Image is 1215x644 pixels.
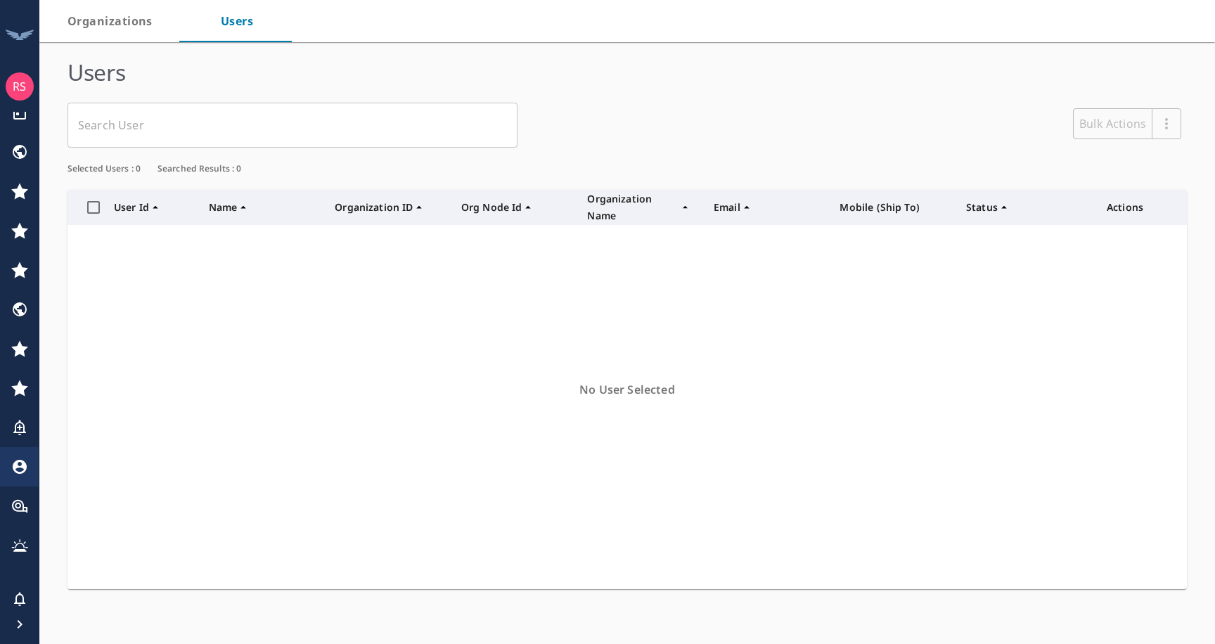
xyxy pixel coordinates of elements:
[11,458,28,475] div: User Management
[11,104,28,121] div: Assess Scheduler
[157,165,241,173] label: Searched Results : 0
[1079,115,1146,132] p: Bulk Actions
[67,11,153,31] span: Organizations
[67,59,1187,86] h2: Users
[67,165,141,173] label: Selected Users : 0
[576,190,702,225] div: OrgName
[11,143,28,160] div: Image Grabber Philly
[576,190,702,225] div: Organization Name
[198,190,324,225] div: Name
[103,190,198,225] div: User Id
[6,30,34,40] img: EagleView Logo
[11,498,28,515] div: My EagleView
[955,190,1095,225] div: Status
[702,190,829,225] div: Email
[11,301,28,318] div: Image Grabber US
[323,190,450,225] div: Organization ID
[323,190,450,225] div: OrganizationID
[450,190,577,225] div: LegacyOrgId
[11,537,28,554] div: Solar TrueDesign
[6,72,34,101] div: RS
[579,384,674,395] label: No User Selected
[11,340,28,357] div: Annotation Manager
[11,183,28,200] div: Operations Center
[11,262,28,278] div: Developer Center
[67,225,1187,589] div: grid
[103,190,198,225] div: UserId
[11,222,28,239] div: Place an Assess Order
[450,190,577,225] div: Org Node Id
[74,112,490,139] input: Search User
[828,190,955,225] div: Mobile (Ship To)
[209,11,265,31] span: Users
[11,419,28,436] div: Notification Registry
[1095,190,1187,225] div: Actions
[11,380,28,397] div: Assess Internal Scheduler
